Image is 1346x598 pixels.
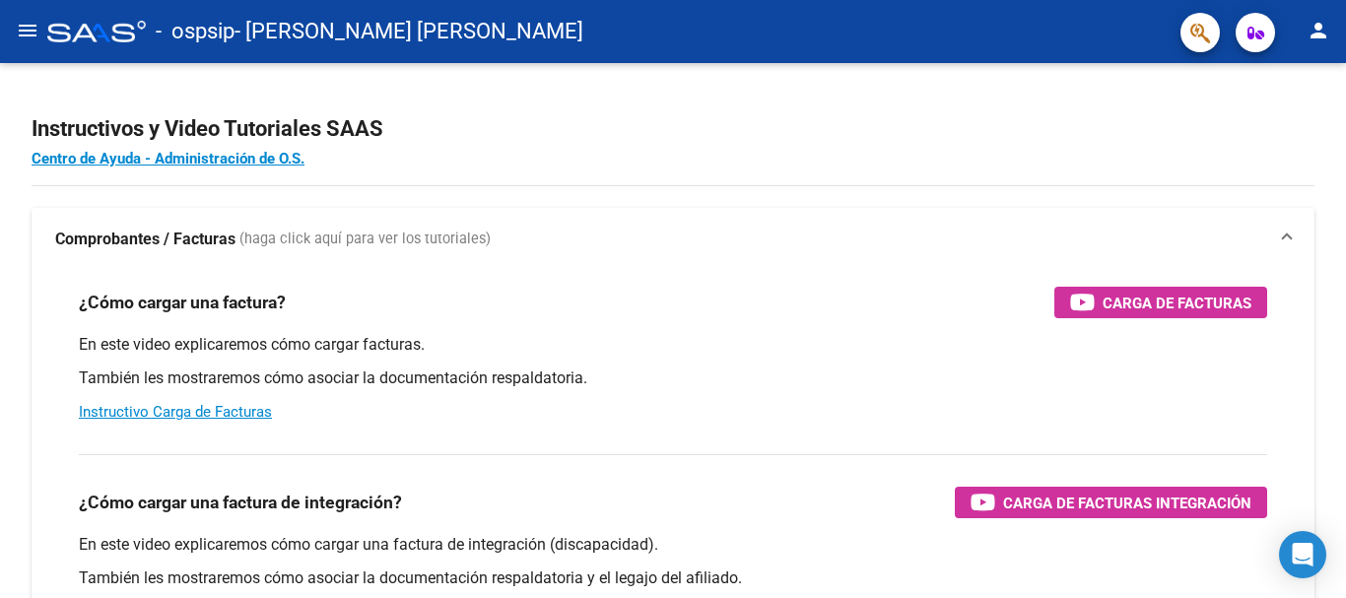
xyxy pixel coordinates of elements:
span: - [PERSON_NAME] [PERSON_NAME] [235,10,583,53]
h3: ¿Cómo cargar una factura de integración? [79,489,402,516]
span: Carga de Facturas Integración [1003,491,1251,515]
a: Centro de Ayuda - Administración de O.S. [32,150,304,167]
p: También les mostraremos cómo asociar la documentación respaldatoria. [79,367,1267,389]
a: Instructivo Carga de Facturas [79,403,272,421]
mat-icon: menu [16,19,39,42]
strong: Comprobantes / Facturas [55,229,236,250]
div: Open Intercom Messenger [1279,531,1326,578]
h2: Instructivos y Video Tutoriales SAAS [32,110,1314,148]
mat-expansion-panel-header: Comprobantes / Facturas (haga click aquí para ver los tutoriales) [32,208,1314,271]
p: En este video explicaremos cómo cargar facturas. [79,334,1267,356]
button: Carga de Facturas [1054,287,1267,318]
h3: ¿Cómo cargar una factura? [79,289,286,316]
p: También les mostraremos cómo asociar la documentación respaldatoria y el legajo del afiliado. [79,567,1267,589]
span: Carga de Facturas [1103,291,1251,315]
span: - ospsip [156,10,235,53]
span: (haga click aquí para ver los tutoriales) [239,229,491,250]
p: En este video explicaremos cómo cargar una factura de integración (discapacidad). [79,534,1267,556]
button: Carga de Facturas Integración [955,487,1267,518]
mat-icon: person [1307,19,1330,42]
